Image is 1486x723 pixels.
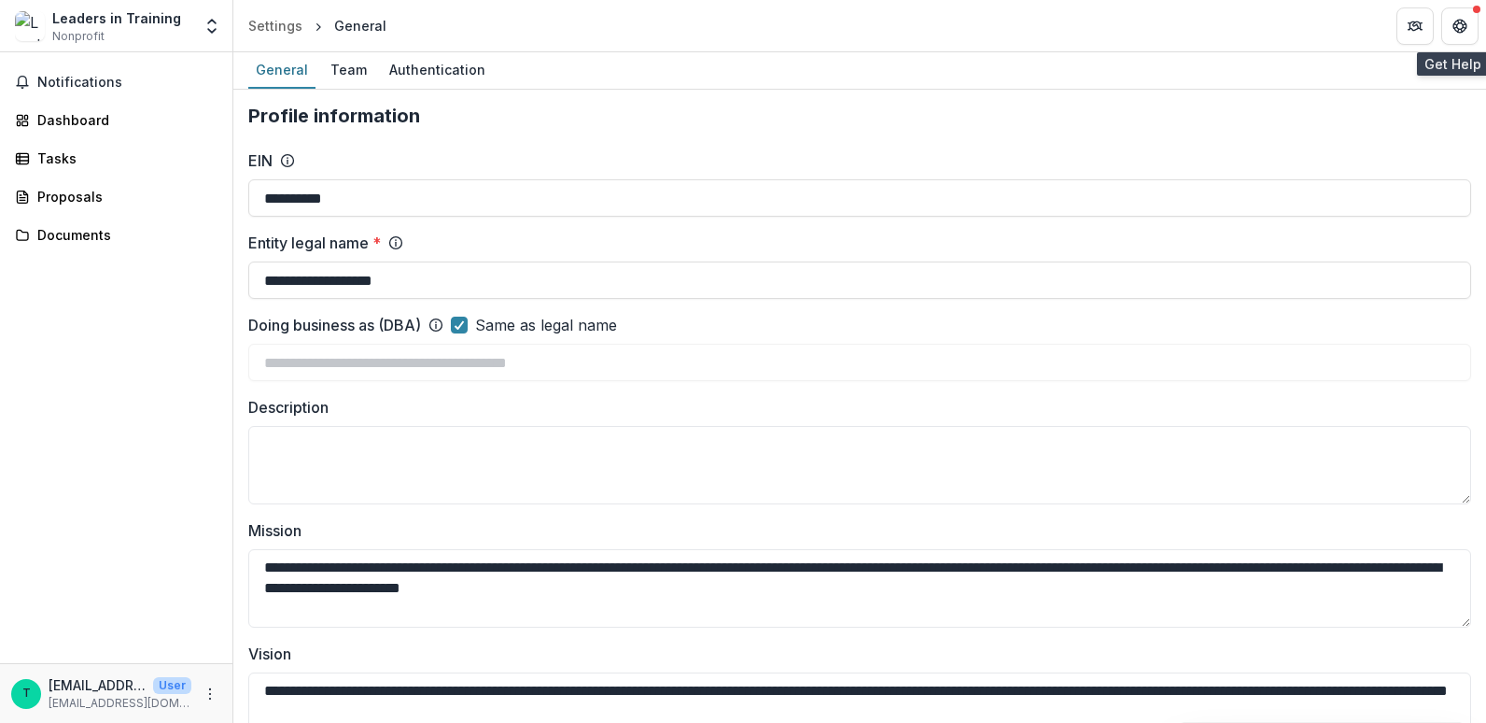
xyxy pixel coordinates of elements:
div: Proposals [37,187,210,206]
h2: Profile information [248,105,1471,127]
label: Vision [248,643,1460,665]
div: Settings [248,16,302,35]
a: Documents [7,220,225,250]
p: [EMAIL_ADDRESS][DOMAIN_NAME] [49,675,146,695]
a: Authentication [382,52,493,89]
a: Settings [241,12,310,39]
div: Authentication [382,56,493,83]
a: General [248,52,315,89]
div: Leaders in Training [52,8,181,28]
div: training@grantmesuccess.com [22,688,31,700]
label: Entity legal name [248,232,381,254]
button: More [199,683,221,705]
img: Leaders in Training [15,11,45,41]
label: EIN [248,149,273,172]
div: General [248,56,315,83]
a: Dashboard [7,105,225,135]
span: Nonprofit [52,28,105,45]
label: Doing business as (DBA) [248,314,421,336]
nav: breadcrumb [241,12,394,39]
div: Tasks [37,149,210,168]
p: [EMAIL_ADDRESS][DOMAIN_NAME] [49,695,191,712]
a: Team [323,52,374,89]
button: Open entity switcher [199,7,225,45]
a: Tasks [7,143,225,174]
span: Notifications [37,75,217,91]
div: Dashboard [37,110,210,130]
div: Team [323,56,374,83]
button: Partners [1396,7,1434,45]
label: Description [248,396,1460,418]
div: Documents [37,225,210,245]
a: Proposals [7,181,225,212]
span: Same as legal name [475,314,617,336]
button: Notifications [7,67,225,97]
label: Mission [248,519,1460,542]
p: User [153,677,191,694]
button: Get Help [1441,7,1479,45]
div: General [334,16,386,35]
